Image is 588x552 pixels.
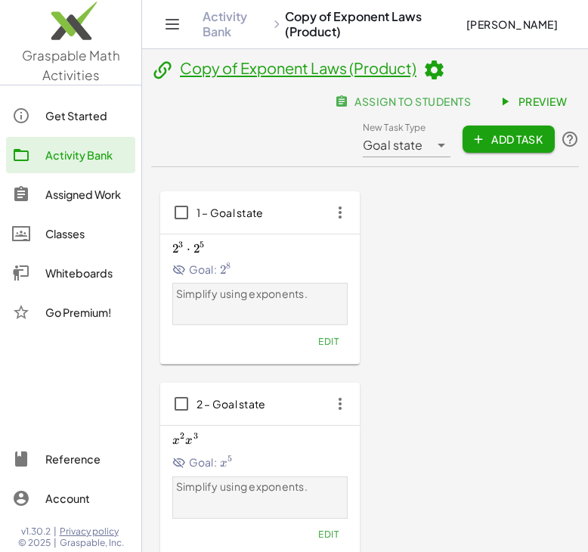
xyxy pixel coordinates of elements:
[326,88,483,115] button: assign to students
[489,88,579,115] a: Preview
[6,98,135,134] a: Get Started
[45,146,129,164] div: Activity Bank
[501,95,567,108] span: Preview
[193,430,198,441] span: 3
[318,336,339,347] span: Edit
[45,107,129,125] div: Get Started
[193,241,200,256] span: 2
[172,455,217,471] span: Goal:
[6,216,135,252] a: Classes
[176,287,345,302] p: Simplify using exponents.
[466,17,558,31] span: [PERSON_NAME]
[6,480,135,516] a: Account
[18,537,51,549] span: © 2025
[172,263,186,277] i: Goal State is hidden.
[203,9,268,39] a: Activity Bank
[60,526,124,538] a: Privacy policy
[309,524,348,545] button: Edit
[6,176,135,212] a: Assigned Work
[160,12,184,36] button: Toggle navigation
[197,397,266,411] span: 2 – Goal state
[180,430,184,441] span: 2
[185,435,193,447] span: x
[180,58,416,77] a: Copy of Exponent Laws (Product)
[6,137,135,173] a: Activity Bank
[463,126,555,153] button: Add Task
[227,453,232,464] span: 5
[54,537,57,549] span: |
[475,132,543,146] span: Add Task
[45,450,129,468] div: Reference
[363,136,423,154] span: Goal state
[45,303,129,321] div: Go Premium!
[338,95,471,108] span: assign to students
[6,255,135,291] a: Whiteboards
[6,441,135,477] a: Reference
[45,264,129,282] div: Whiteboards
[178,239,183,250] span: 3
[172,435,180,447] span: x
[22,47,120,83] span: Graspable Math Activities
[226,260,231,271] span: 8
[45,185,129,203] div: Assigned Work
[60,537,124,549] span: Graspable, Inc.
[453,11,570,38] button: [PERSON_NAME]
[172,241,178,256] span: 2
[187,241,190,256] span: ⋅
[220,457,227,470] span: x
[21,526,51,538] span: v1.30.2
[309,330,348,352] button: Edit
[172,456,186,470] i: Goal State is hidden.
[45,225,129,243] div: Classes
[220,262,226,278] span: 2
[45,489,129,507] div: Account
[197,206,264,219] span: 1 – Goal state
[318,529,339,540] span: Edit
[54,526,57,538] span: |
[176,479,345,495] p: Simplify using exponents.
[172,262,217,278] span: Goal:
[200,239,204,250] span: 5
